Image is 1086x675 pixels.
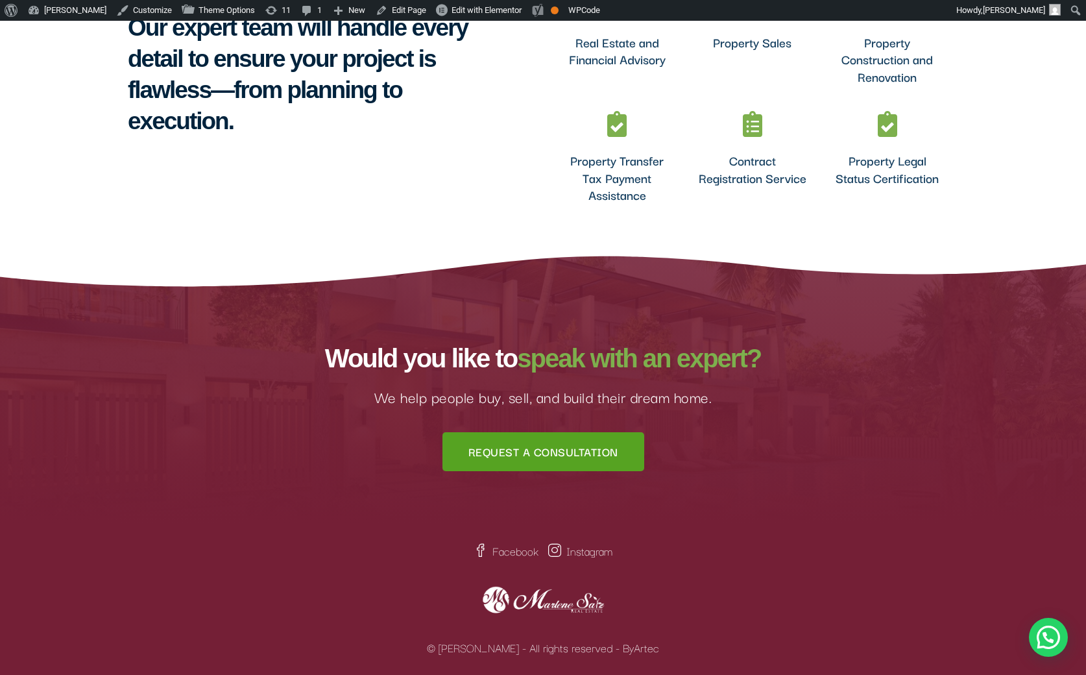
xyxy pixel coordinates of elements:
[442,432,644,471] a: Request a Consultation
[284,387,802,406] p: We help people buy, sell, and build their dream home.
[569,32,666,69] span: Real Estate and Financial Advisory
[284,343,802,374] h2: Would you like to
[841,32,933,86] span: Property Construction and Renovation
[570,151,664,204] span: Property Transfer Tax Payment Assistance
[478,583,608,618] img: logo
[474,542,538,559] a: Facebook
[468,445,618,458] span: Request a Consultation
[548,542,612,559] a: Instagram
[551,6,559,14] div: OK
[836,151,939,187] span: Property Legal Status Certification
[517,344,761,373] span: speak with an expert?
[699,151,806,187] span: Contract Registration Service
[160,639,926,656] div: © [PERSON_NAME] - All rights reserved - By
[634,639,659,656] a: Artec
[983,5,1045,15] span: [PERSON_NAME]
[452,5,522,15] span: Edit with Elementor
[128,12,494,137] h2: Our expert team will handle every detail to ensure your project is flawless—from planning to exec...
[713,32,791,52] span: Property Sales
